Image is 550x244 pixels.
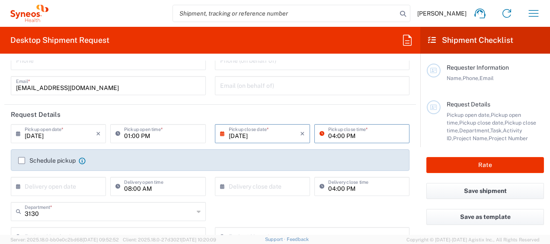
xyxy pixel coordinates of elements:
[10,237,119,242] span: Server: 2025.18.0-bb0e0c2bd68
[490,127,503,134] span: Task,
[459,119,505,126] span: Pickup close date,
[447,64,509,71] span: Requester Information
[300,127,305,141] i: ×
[406,236,540,244] span: Copyright © [DATE]-[DATE] Agistix Inc., All Rights Reserved
[10,35,109,45] h2: Desktop Shipment Request
[426,209,544,225] button: Save as template
[96,127,101,141] i: ×
[123,237,216,242] span: Client: 2025.18.0-27d3021
[489,135,528,141] span: Project Number
[173,5,397,22] input: Shipment, tracking or reference number
[426,183,544,199] button: Save shipment
[447,75,463,81] span: Name,
[18,157,76,164] label: Schedule pickup
[428,35,513,45] h2: Shipment Checklist
[287,237,309,242] a: Feedback
[453,135,489,141] span: Project Name,
[447,112,491,118] span: Pickup open date,
[417,10,467,17] span: [PERSON_NAME]
[447,101,490,108] span: Request Details
[83,237,119,242] span: [DATE] 09:52:52
[426,157,544,173] button: Rate
[480,75,494,81] span: Email
[11,110,61,119] h2: Request Details
[459,127,490,134] span: Department,
[265,237,287,242] a: Support
[181,237,216,242] span: [DATE] 10:20:09
[463,75,480,81] span: Phone,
